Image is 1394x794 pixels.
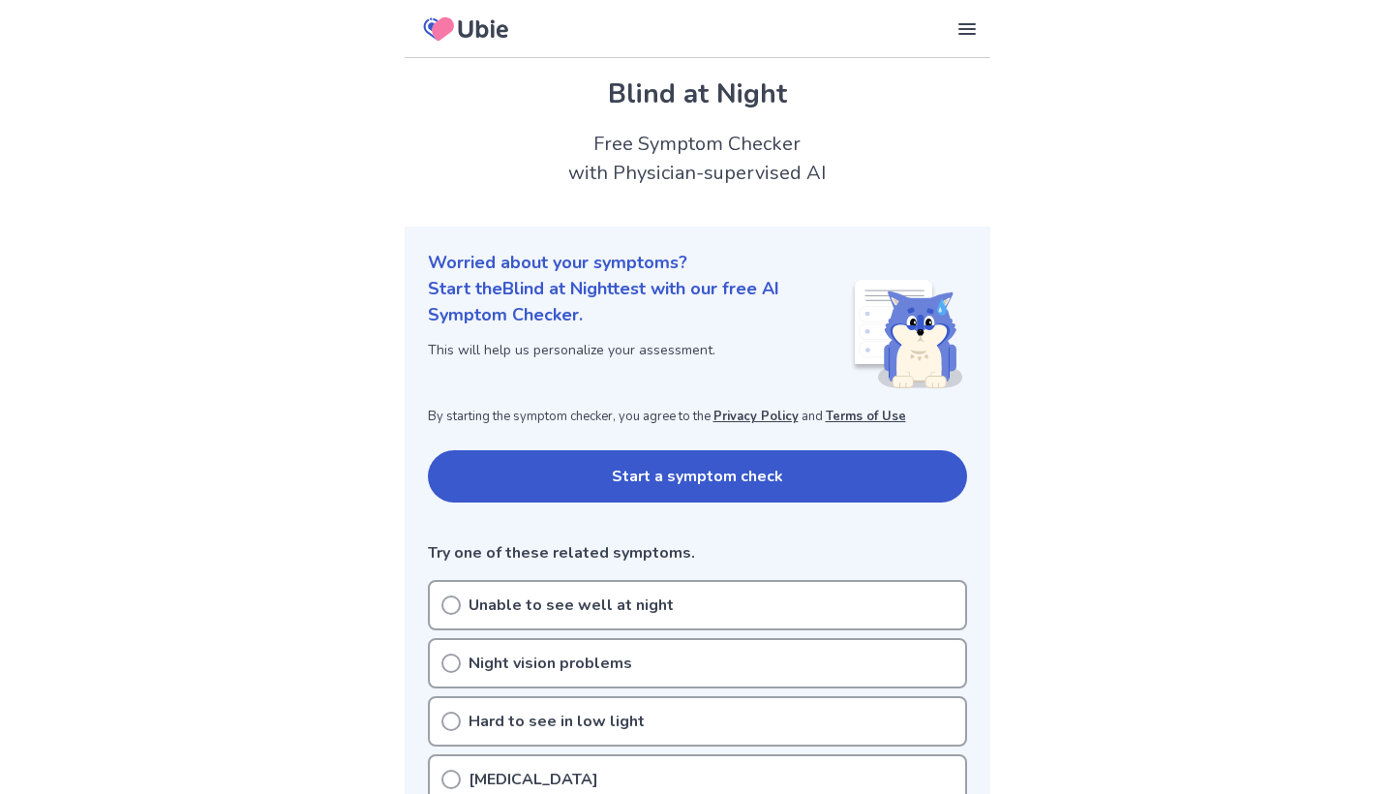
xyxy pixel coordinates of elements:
[428,408,967,427] p: By starting the symptom checker, you agree to the and
[469,710,645,733] p: Hard to see in low light
[428,276,851,328] p: Start the Blind at Night test with our free AI Symptom Checker.
[428,340,851,360] p: This will help us personalize your assessment.
[405,130,990,188] h2: Free Symptom Checker with Physician-supervised AI
[469,594,674,617] p: Unable to see well at night
[713,408,799,425] a: Privacy Policy
[826,408,906,425] a: Terms of Use
[469,652,632,675] p: Night vision problems
[428,74,967,114] h1: Blind at Night
[428,450,967,503] button: Start a symptom check
[469,768,598,791] p: [MEDICAL_DATA]
[428,250,967,276] p: Worried about your symptoms?
[428,541,967,565] p: Try one of these related symptoms.
[851,280,963,388] img: Shiba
